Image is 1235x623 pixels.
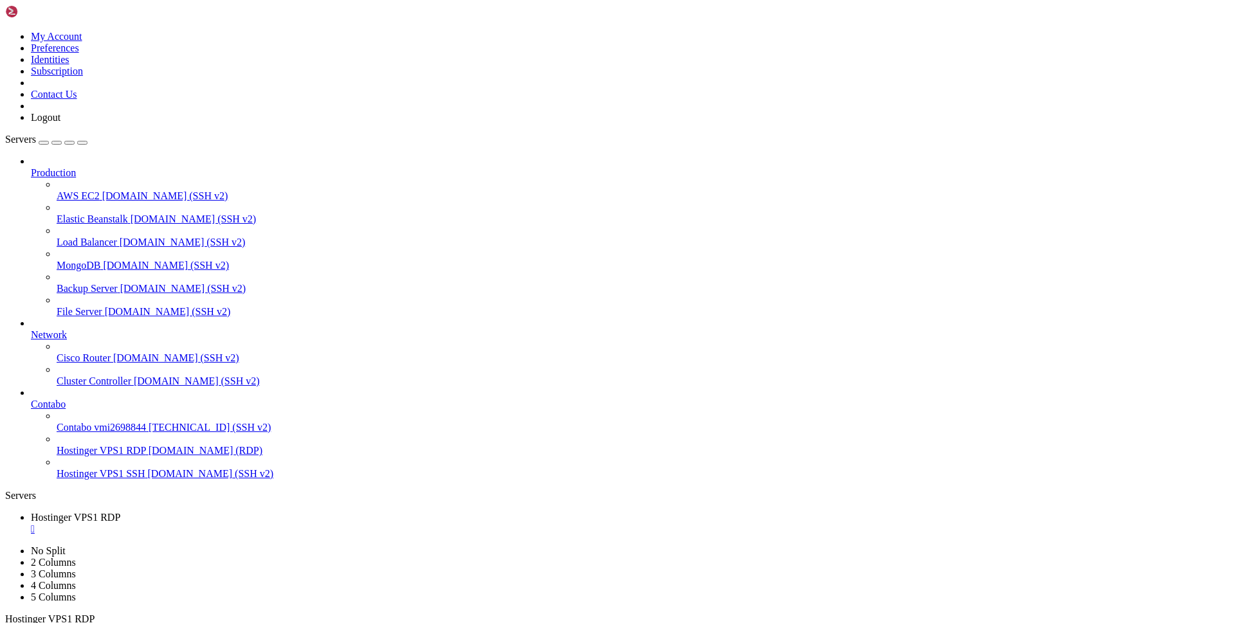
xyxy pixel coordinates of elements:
[5,5,79,18] img: Shellngn
[57,260,1230,271] a: MongoDB [DOMAIN_NAME] (SSH v2)
[57,410,1230,433] li: Contabo vmi2698844 [TECHNICAL_ID] (SSH v2)
[31,580,76,591] a: 4 Columns
[31,568,76,579] a: 3 Columns
[57,445,1230,456] a: Hostinger VPS1 RDP [DOMAIN_NAME] (RDP)
[57,352,1230,364] a: Cisco Router [DOMAIN_NAME] (SSH v2)
[103,260,229,271] span: [DOMAIN_NAME] (SSH v2)
[120,237,246,248] span: [DOMAIN_NAME] (SSH v2)
[31,156,1230,318] li: Production
[31,167,1230,179] a: Production
[57,260,100,271] span: MongoDB
[5,490,1230,501] div: Servers
[57,225,1230,248] li: Load Balancer [DOMAIN_NAME] (SSH v2)
[57,352,111,363] span: Cisco Router
[31,318,1230,387] li: Network
[31,512,1230,535] a: Hostinger VPS1 RDP
[57,202,1230,225] li: Elastic Beanstalk [DOMAIN_NAME] (SSH v2)
[31,31,82,42] a: My Account
[149,445,262,456] span: [DOMAIN_NAME] (RDP)
[57,433,1230,456] li: Hostinger VPS1 RDP [DOMAIN_NAME] (RDP)
[31,329,67,340] span: Network
[31,112,60,123] a: Logout
[57,422,1230,433] a: Contabo vmi2698844 [TECHNICAL_ID] (SSH v2)
[57,283,1230,294] a: Backup Server [DOMAIN_NAME] (SSH v2)
[57,375,1230,387] a: Cluster Controller [DOMAIN_NAME] (SSH v2)
[57,375,131,386] span: Cluster Controller
[57,364,1230,387] li: Cluster Controller [DOMAIN_NAME] (SSH v2)
[5,134,36,145] span: Servers
[31,523,1230,535] a: 
[31,399,1230,410] a: Contabo
[120,283,246,294] span: [DOMAIN_NAME] (SSH v2)
[31,591,76,602] a: 5 Columns
[31,387,1230,480] li: Contabo
[102,190,228,201] span: [DOMAIN_NAME] (SSH v2)
[57,213,1230,225] a: Elastic Beanstalk [DOMAIN_NAME] (SSH v2)
[134,375,260,386] span: [DOMAIN_NAME] (SSH v2)
[31,545,66,556] a: No Split
[31,167,76,178] span: Production
[57,213,128,224] span: Elastic Beanstalk
[31,399,66,410] span: Contabo
[31,89,77,100] a: Contact Us
[57,237,1230,248] a: Load Balancer [DOMAIN_NAME] (SSH v2)
[31,42,79,53] a: Preferences
[149,422,271,433] span: [TECHNICAL_ID] (SSH v2)
[57,468,1230,480] a: Hostinger VPS1 SSH [DOMAIN_NAME] (SSH v2)
[31,557,76,568] a: 2 Columns
[57,306,102,317] span: File Server
[31,512,120,523] span: Hostinger VPS1 RDP
[131,213,257,224] span: [DOMAIN_NAME] (SSH v2)
[5,134,87,145] a: Servers
[57,190,100,201] span: AWS EC2
[57,306,1230,318] a: File Server [DOMAIN_NAME] (SSH v2)
[57,237,117,248] span: Load Balancer
[31,66,83,77] a: Subscription
[57,271,1230,294] li: Backup Server [DOMAIN_NAME] (SSH v2)
[57,456,1230,480] li: Hostinger VPS1 SSH [DOMAIN_NAME] (SSH v2)
[57,422,146,433] span: Contabo vmi2698844
[31,329,1230,341] a: Network
[57,283,118,294] span: Backup Server
[57,294,1230,318] li: File Server [DOMAIN_NAME] (SSH v2)
[148,468,274,479] span: [DOMAIN_NAME] (SSH v2)
[113,352,239,363] span: [DOMAIN_NAME] (SSH v2)
[57,341,1230,364] li: Cisco Router [DOMAIN_NAME] (SSH v2)
[31,54,69,65] a: Identities
[105,306,231,317] span: [DOMAIN_NAME] (SSH v2)
[57,248,1230,271] li: MongoDB [DOMAIN_NAME] (SSH v2)
[57,190,1230,202] a: AWS EC2 [DOMAIN_NAME] (SSH v2)
[57,468,145,479] span: Hostinger VPS1 SSH
[57,445,146,456] span: Hostinger VPS1 RDP
[57,179,1230,202] li: AWS EC2 [DOMAIN_NAME] (SSH v2)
